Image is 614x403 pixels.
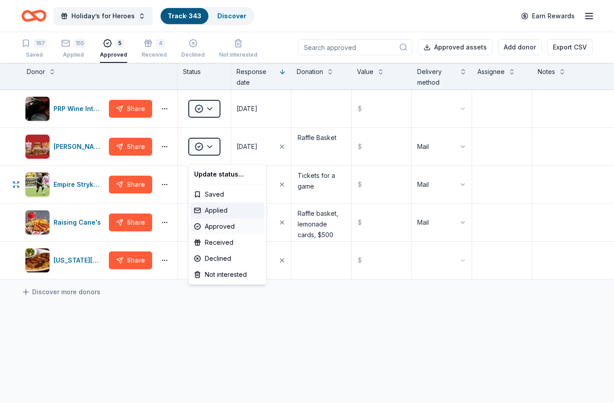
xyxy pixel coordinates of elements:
[191,218,265,234] div: Approved
[191,251,265,267] div: Declined
[191,166,265,182] div: Update status...
[191,202,265,218] div: Applied
[191,267,265,283] div: Not interested
[191,234,265,251] div: Received
[191,186,265,202] div: Saved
